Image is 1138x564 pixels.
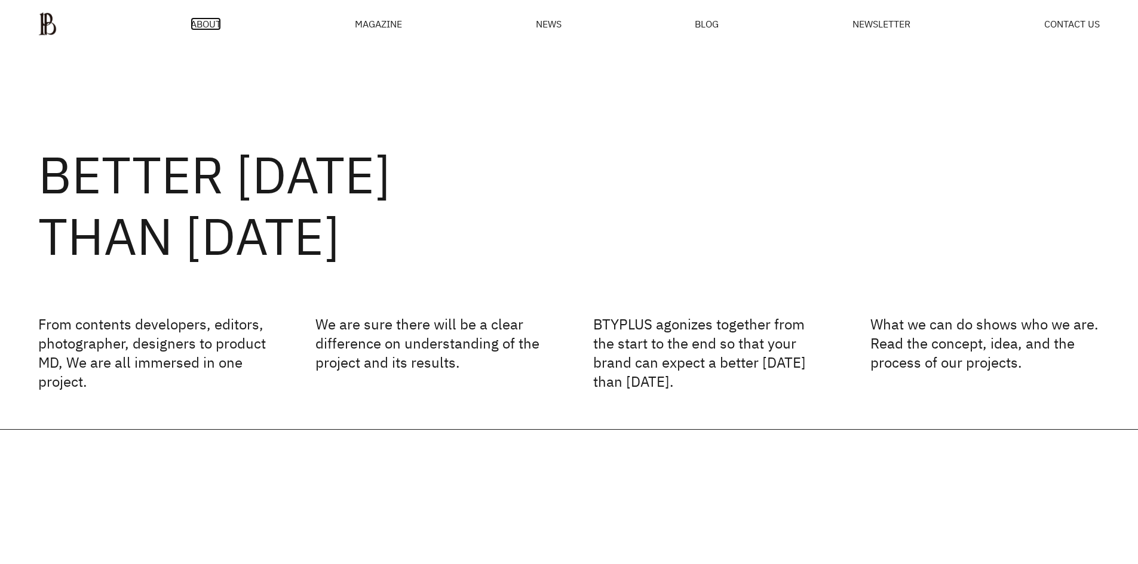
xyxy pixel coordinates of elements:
[695,19,719,29] a: BLOG
[593,315,823,391] p: BTYPLUS agonizes together from the start to the end so that your brand can expect a better [DATE]...
[38,144,1100,267] h2: BETTER [DATE] THAN [DATE]
[1044,19,1100,29] a: CONTACT US
[38,315,268,391] p: From contents developers, editors, photographer, designers to product MD, We are all immersed in ...
[355,19,402,29] div: MAGAZINE
[315,315,545,391] p: We are sure there will be a clear difference on understanding of the project and its results.
[191,19,221,29] a: ABOUT
[38,12,57,36] img: ba379d5522eb3.png
[852,19,910,29] a: NEWSLETTER
[870,315,1100,391] p: What we can do shows who we are. Read the concept, idea, and the process of our projects.
[536,19,562,29] a: NEWS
